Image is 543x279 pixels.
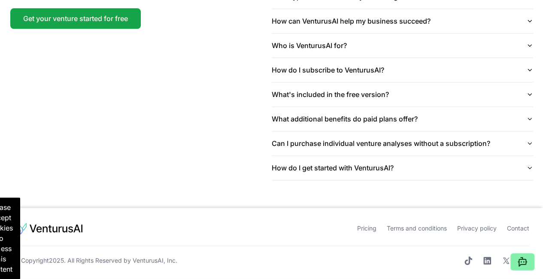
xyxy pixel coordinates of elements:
[272,33,533,58] button: Who is VenturusAI for?
[10,8,141,29] a: Get your venture started for free
[272,131,533,155] button: Can I purchase individual venture analyses without a subscription?
[133,257,176,264] a: VenturusAI, Inc
[457,224,497,232] a: Privacy policy
[14,256,177,265] span: © Copyright 2025 . All Rights Reserved by .
[272,107,533,131] button: What additional benefits do paid plans offer?
[357,224,376,232] a: Pricing
[272,156,533,180] button: How do I get started with VenturusAI?
[507,224,529,232] a: Contact
[272,9,533,33] button: How can VenturusAI help my business succeed?
[387,224,447,232] a: Terms and conditions
[272,82,533,106] button: What's included in the free version?
[14,221,83,235] img: logo
[272,58,533,82] button: How do I subscribe to VenturusAI?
